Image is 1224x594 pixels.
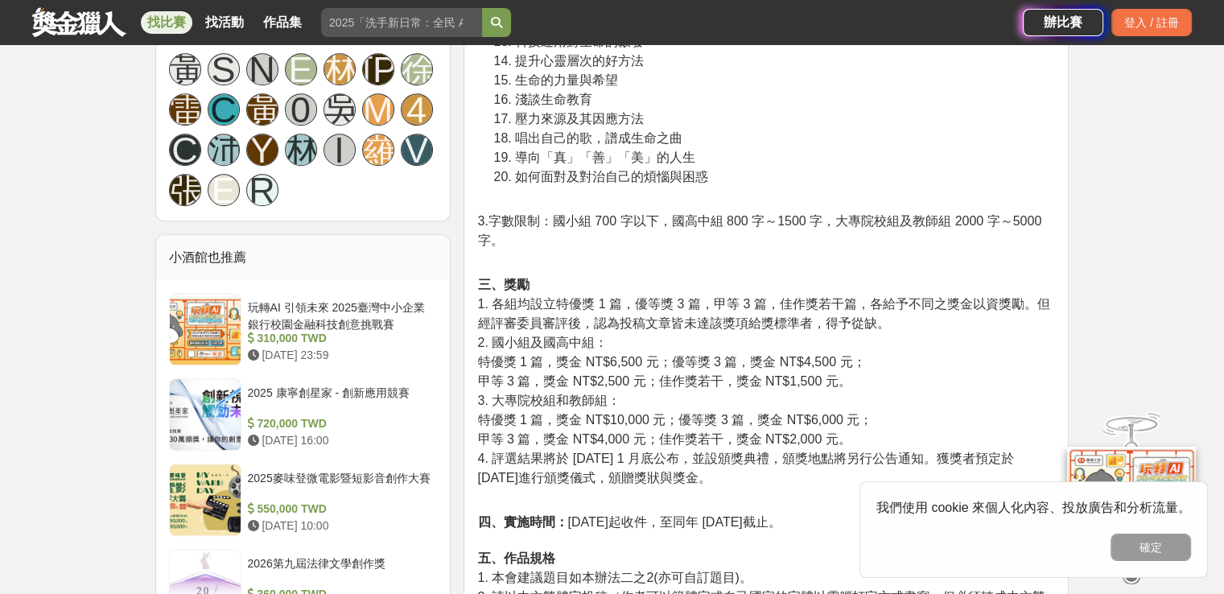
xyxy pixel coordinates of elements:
[477,355,865,369] span: 特優獎 1 篇，獎金 NT$6,500 元；優等獎 3 篇，獎金 NT$4,500 元；
[169,464,438,536] a: 2025麥味登微電影暨短影音創作大賽 550,000 TWD [DATE] 10:00
[477,551,554,565] strong: 五、作品規格
[285,93,317,126] a: 0
[208,134,240,166] a: 沛
[477,278,529,291] strong: 三、獎勵
[401,53,433,85] a: 徐
[362,134,394,166] a: 羅
[208,174,240,206] a: E
[141,11,192,34] a: 找比賽
[324,53,356,85] a: 林
[248,385,431,415] div: 2025 康寧創星家 - 創新應用競賽
[876,501,1191,514] span: 我們使用 cookie 來個人化內容、投放廣告和分析流量。
[248,555,431,586] div: 2026第九屆法律文學創作獎
[169,134,201,166] a: C
[362,93,394,126] a: M
[246,174,278,206] a: R
[477,571,752,584] span: 1. 本會建議題目如本辦法二之2(亦可自訂題目)。
[477,432,851,446] span: 甲等 3 篇，獎金 NT$4,000 元；佳作獎若干，獎金 NT$2,000 元。
[477,297,1049,330] span: 1. 各組均設立特優獎 1 篇，優等獎 3 篇，甲等 3 篇，佳作獎若干篇，各給予不同之獎金以資獎勵。但經評審委員審評後，認為投稿文章皆未達該獎項給獎標準者，得予從缺。
[156,235,451,280] div: 小酒館也推薦
[248,415,431,432] div: 720,000 TWD
[493,93,592,106] span: 16. 淺談生命教育
[1023,9,1103,36] a: 辦比賽
[248,299,431,330] div: 玩轉AI 引領未來 2025臺灣中小企業銀行校園金融科技創意挑戰賽
[199,11,250,34] a: 找活動
[246,134,278,166] a: Y
[493,170,708,184] span: 20. 如何面對及對治自己的煩惱與困惑
[321,8,482,37] input: 2025「洗手新日常：全民 ALL IN」洗手歌全台徵選
[208,93,240,126] a: C
[477,214,1041,247] span: 3.字數限制：國小組 700 字以下，國高中組 800 字～1500 字，大專院校組及教師組 2000 字～5000 字。
[1067,447,1196,554] img: d2146d9a-e6f6-4337-9592-8cefde37ba6b.png
[246,53,278,85] a: N
[493,35,644,48] span: 13. 科技運用對生命的啟發
[257,11,308,34] a: 作品集
[169,53,201,85] a: 黃
[477,515,781,529] span: [DATE]起收件，至同年 [DATE]截止。
[362,53,394,85] a: [PERSON_NAME]
[169,293,438,365] a: 玩轉AI 引領未來 2025臺灣中小企業銀行校園金融科技創意挑戰賽 310,000 TWD [DATE] 23:59
[248,330,431,347] div: 310,000 TWD
[169,93,201,126] a: 雷
[401,93,433,126] a: 4
[169,174,201,206] a: 張
[477,374,851,388] span: 甲等 3 篇，獎金 NT$2,500 元；佳作獎若干，獎金 NT$1,500 元。
[285,134,317,166] a: 林
[324,134,356,166] a: I
[285,53,317,85] a: E
[493,54,644,68] span: 14. 提升心靈層次的好方法
[208,53,240,85] a: S
[246,93,278,126] a: 黃
[248,501,431,518] div: 550,000 TWD
[493,131,682,145] span: 18. 唱出自己的歌，譜成生命之曲
[477,394,620,407] span: 3. 大專院校組和教師組：
[477,413,872,427] span: 特優獎 1 篇，獎金 NT$10,000 元；優等獎 3 篇，獎金 NT$6,000 元；
[477,515,567,529] strong: 四、實施時間：
[477,336,608,349] span: 2. 國小組及國高中組：
[324,93,356,126] a: 吳
[477,452,1013,485] span: 4. 評選結果將於 [DATE] 1 月底公布，並設頒獎典禮，頒獎地點將另行公告通知。獲獎者預定於 [DATE]進行頒獎儀式，頒贈獎狀與獎金。
[248,432,431,449] div: [DATE] 16:00
[169,378,438,451] a: 2025 康寧創星家 - 創新應用競賽 720,000 TWD [DATE] 16:00
[493,112,644,126] span: 17. 壓力來源及其因應方法
[1111,9,1192,36] div: 登入 / 註冊
[1111,534,1191,561] button: 確定
[493,151,695,164] span: 19. 導向「真」「善」「美」的人生
[248,470,431,501] div: 2025麥味登微電影暨短影音創作大賽
[493,73,618,87] span: 15. 生命的力量與希望
[248,347,431,364] div: [DATE] 23:59
[401,134,433,166] a: V
[248,518,431,534] div: [DATE] 10:00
